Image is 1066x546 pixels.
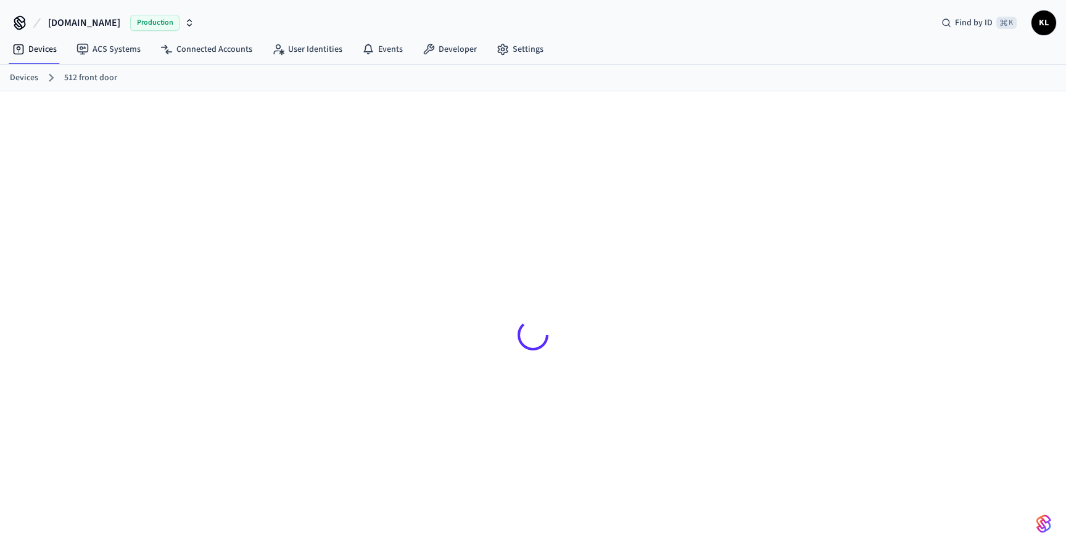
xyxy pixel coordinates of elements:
[352,38,413,60] a: Events
[130,15,180,31] span: Production
[1036,514,1051,534] img: SeamLogoGradient.69752ec5.svg
[151,38,262,60] a: Connected Accounts
[996,17,1017,29] span: ⌘ K
[2,38,67,60] a: Devices
[413,38,487,60] a: Developer
[487,38,553,60] a: Settings
[1031,10,1056,35] button: KL
[67,38,151,60] a: ACS Systems
[1033,12,1055,34] span: KL
[48,15,120,30] span: [DOMAIN_NAME]
[10,72,38,85] a: Devices
[932,12,1027,34] div: Find by ID⌘ K
[955,17,993,29] span: Find by ID
[262,38,352,60] a: User Identities
[64,72,117,85] a: 512 front door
